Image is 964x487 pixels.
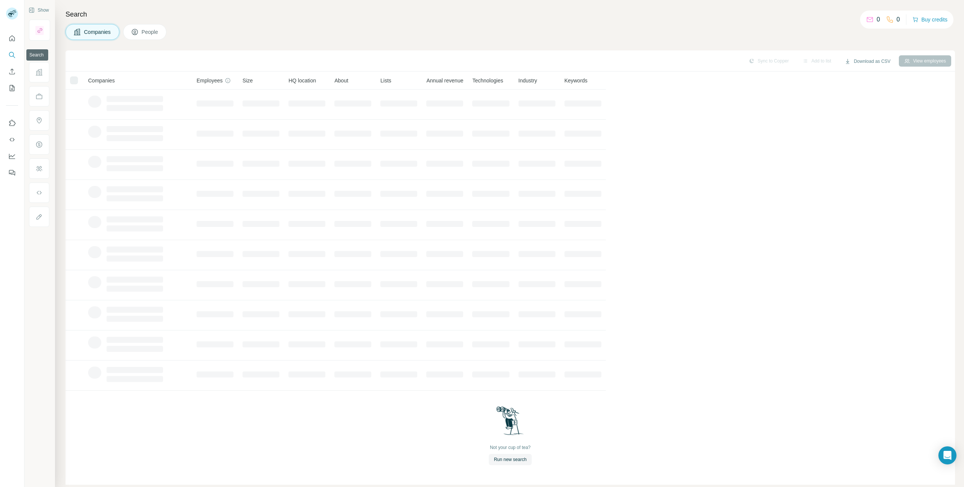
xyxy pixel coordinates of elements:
[6,65,18,78] button: Enrich CSV
[23,5,54,16] button: Show
[490,444,531,451] div: Not your cup of tea?
[6,133,18,146] button: Use Surfe API
[142,28,159,36] span: People
[6,116,18,130] button: Use Surfe on LinkedIn
[912,14,947,25] button: Buy credits
[88,77,115,84] span: Companies
[66,9,955,20] h4: Search
[426,77,463,84] span: Annual revenue
[519,77,537,84] span: Industry
[472,77,503,84] span: Technologies
[839,56,895,67] button: Download as CSV
[288,77,316,84] span: HQ location
[6,32,18,45] button: Quick start
[334,77,348,84] span: About
[877,15,880,24] p: 0
[6,166,18,180] button: Feedback
[197,77,223,84] span: Employees
[243,77,253,84] span: Size
[6,149,18,163] button: Dashboard
[84,28,111,36] span: Companies
[380,77,391,84] span: Lists
[6,48,18,62] button: Search
[564,77,587,84] span: Keywords
[6,81,18,95] button: My lists
[494,456,527,463] span: Run new search
[938,446,956,464] div: Open Intercom Messenger
[489,454,532,465] button: Run new search
[897,15,900,24] p: 0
